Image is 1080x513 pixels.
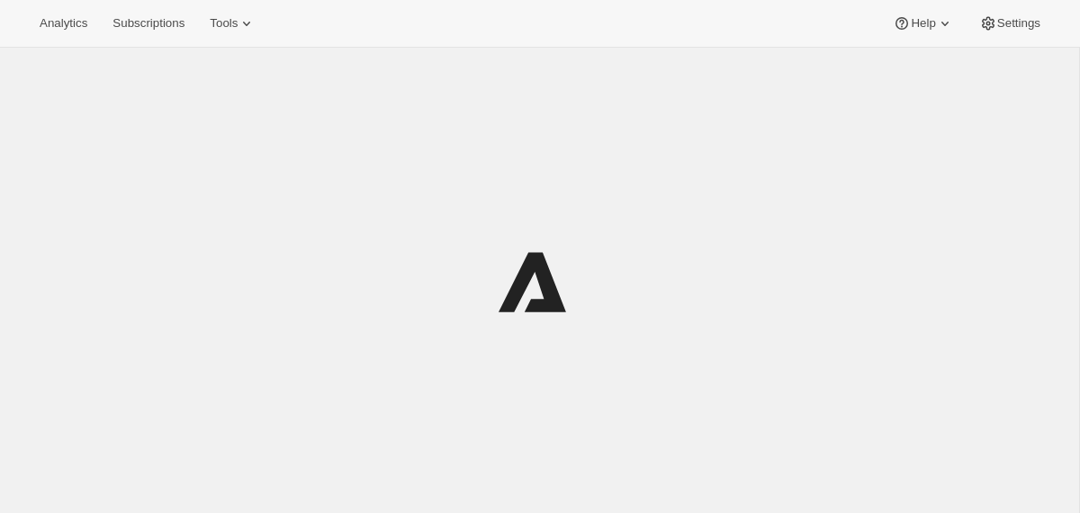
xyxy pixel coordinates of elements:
button: Settings [968,11,1051,36]
span: Tools [210,16,238,31]
span: Analytics [40,16,87,31]
button: Analytics [29,11,98,36]
button: Tools [199,11,266,36]
span: Settings [997,16,1040,31]
span: Help [911,16,935,31]
button: Subscriptions [102,11,195,36]
button: Help [882,11,964,36]
span: Subscriptions [112,16,184,31]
